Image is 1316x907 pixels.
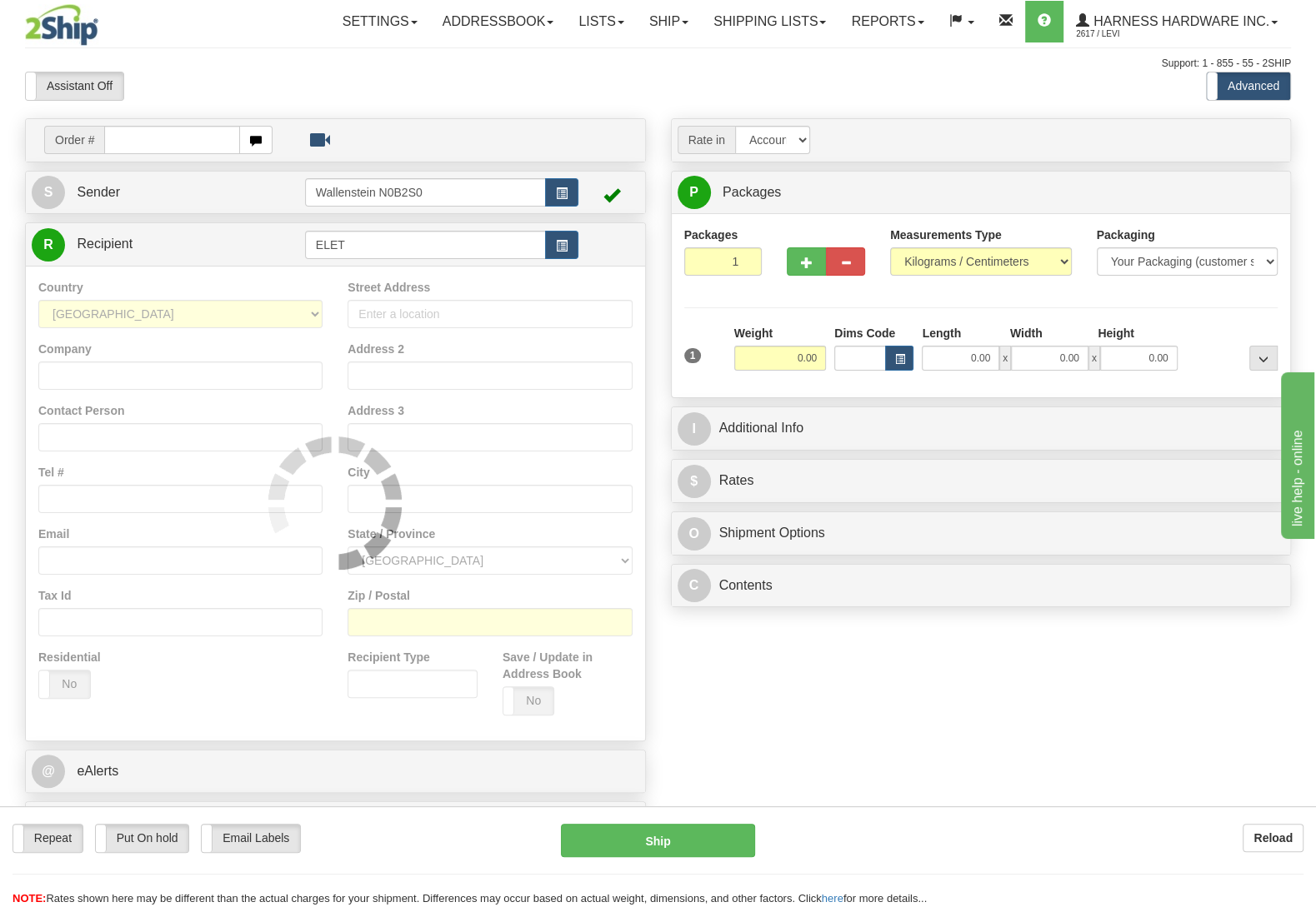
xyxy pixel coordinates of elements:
span: Rate in [678,126,735,154]
span: P [678,176,711,209]
span: $ [678,465,711,498]
a: here [822,892,843,905]
a: Settings [330,1,430,42]
a: Reports [838,1,936,42]
iframe: chat widget [1278,368,1314,538]
a: Harness Hardware Inc. 2617 / Levi [1063,1,1290,42]
a: S Sender [32,176,305,210]
a: $Rates [678,464,1285,498]
span: O [678,517,711,551]
div: ... [1249,346,1278,371]
a: P Packages [678,176,1285,210]
span: Packages [723,185,781,199]
span: Recipient [77,237,133,251]
img: loader.gif [268,436,402,570]
span: 2617 / Levi [1076,26,1201,42]
input: Recipient Id [305,231,546,259]
span: 1 [684,348,702,363]
label: Length [922,325,961,341]
a: OShipment Options [678,516,1285,551]
span: Sender [77,185,120,199]
span: x [1088,346,1100,371]
a: CContents [678,569,1285,603]
span: @ [32,755,65,788]
div: Support: 1 - 855 - 55 - 2SHIP [25,57,1291,71]
a: R Recipient [32,227,274,262]
span: C [678,569,711,602]
label: Height [1098,325,1134,341]
label: Width [1010,325,1043,341]
label: Packages [684,227,738,243]
label: Dims Code [834,325,895,341]
span: x [999,346,1011,371]
span: NOTE: [13,892,46,905]
a: @ eAlerts [32,755,639,789]
button: Ship [561,824,755,857]
span: R [32,228,65,262]
a: Ship [637,1,701,42]
div: live help - online [13,10,154,30]
a: Lists [566,1,636,42]
span: Harness Hardware Inc. [1089,14,1269,28]
label: Put On hold [96,825,189,852]
b: Reload [1253,831,1293,845]
span: I [678,412,711,446]
span: eAlerts [77,764,118,778]
label: Repeat [13,825,83,852]
label: Email Labels [202,825,300,852]
label: Packaging [1097,227,1155,243]
label: Advanced [1207,72,1290,100]
input: Sender Id [305,178,546,207]
span: S [32,176,65,209]
label: Weight [734,325,773,341]
label: Measurements Type [890,227,1002,243]
img: logo2617.jpg [25,4,98,46]
a: Addressbook [430,1,567,42]
span: Order # [44,126,104,154]
button: Reload [1243,824,1303,852]
a: Shipping lists [701,1,838,42]
a: IAdditional Info [678,411,1285,446]
label: Assistant Off [26,72,123,100]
